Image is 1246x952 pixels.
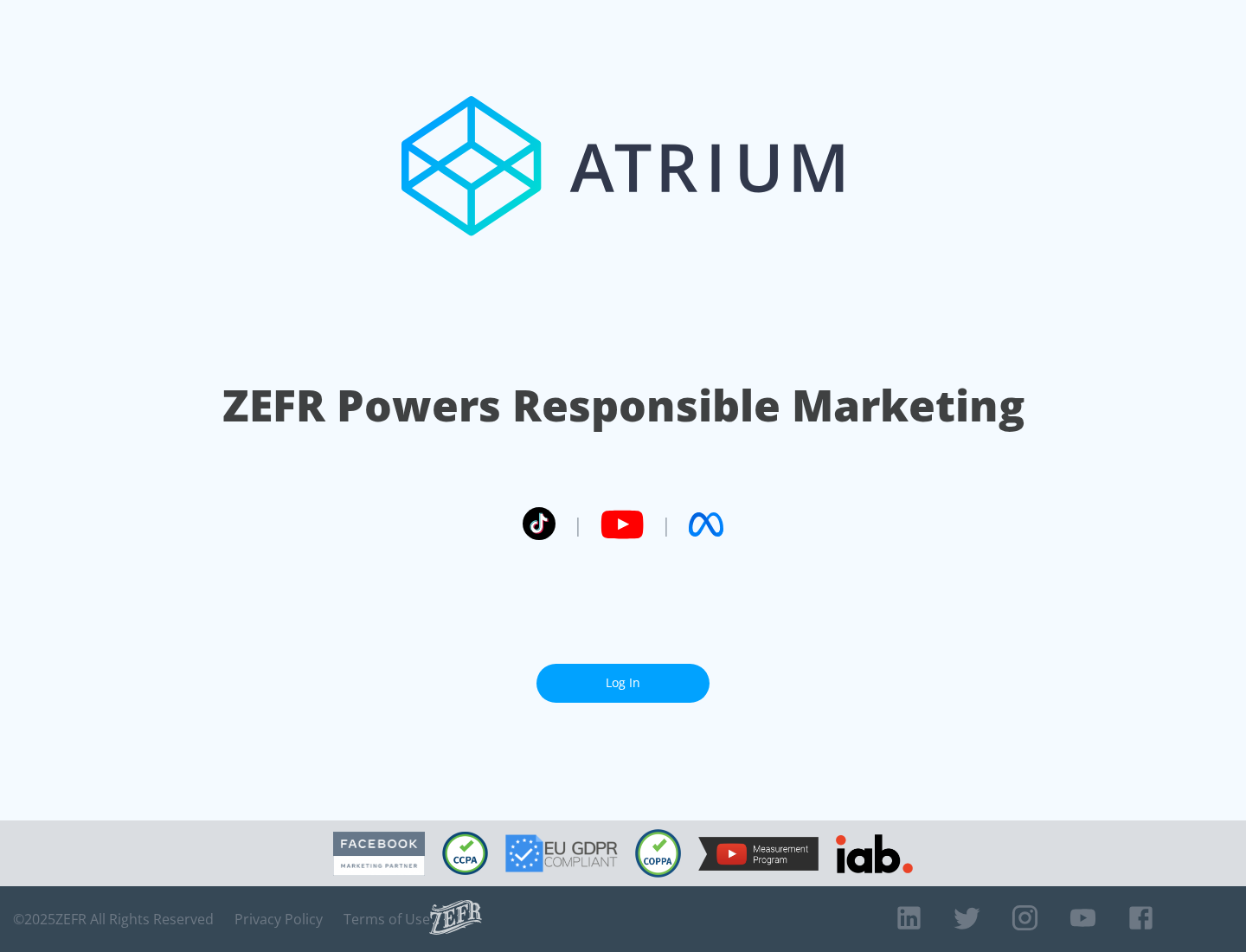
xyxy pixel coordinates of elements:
img: Facebook Marketing Partner [333,832,425,876]
a: Log In [536,664,710,703]
a: Terms of Use [344,910,430,928]
img: YouTube Measurement Program [698,837,819,871]
span: © 2025 ZEFR All Rights Reserved [13,910,214,928]
h1: ZEFR Powers Responsible Marketing [222,376,1024,435]
span: | [573,511,583,537]
span: | [661,511,671,537]
img: IAB [836,834,913,873]
img: CCPA Compliant [442,832,488,875]
img: COPPA Compliant [635,829,681,878]
img: GDPR Compliant [505,834,618,872]
a: Privacy Policy [234,910,323,928]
